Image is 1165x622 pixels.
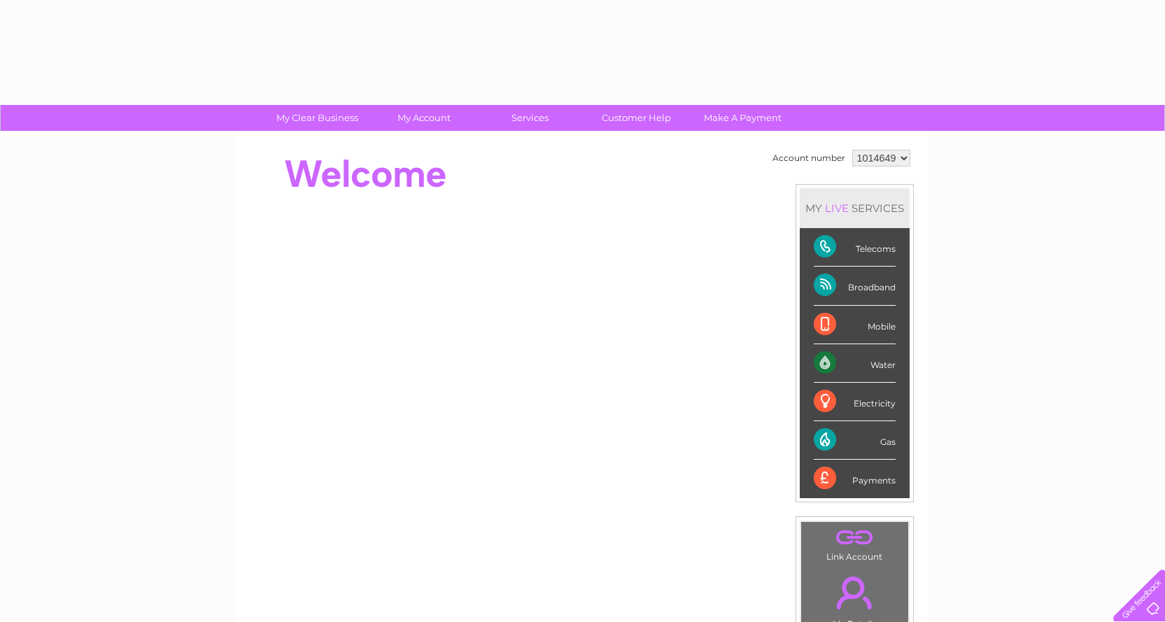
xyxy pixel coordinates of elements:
a: My Clear Business [260,105,375,131]
div: Telecoms [814,228,896,267]
td: Account number [769,146,849,170]
div: MY SERVICES [800,188,910,228]
a: . [805,568,905,617]
a: . [805,525,905,550]
div: Water [814,344,896,383]
div: Electricity [814,383,896,421]
div: LIVE [822,202,852,215]
div: Broadband [814,267,896,305]
div: Gas [814,421,896,460]
a: Make A Payment [685,105,800,131]
div: Payments [814,460,896,497]
td: Link Account [800,521,909,565]
a: Customer Help [579,105,694,131]
a: My Account [366,105,481,131]
a: Services [472,105,588,131]
div: Mobile [814,306,896,344]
